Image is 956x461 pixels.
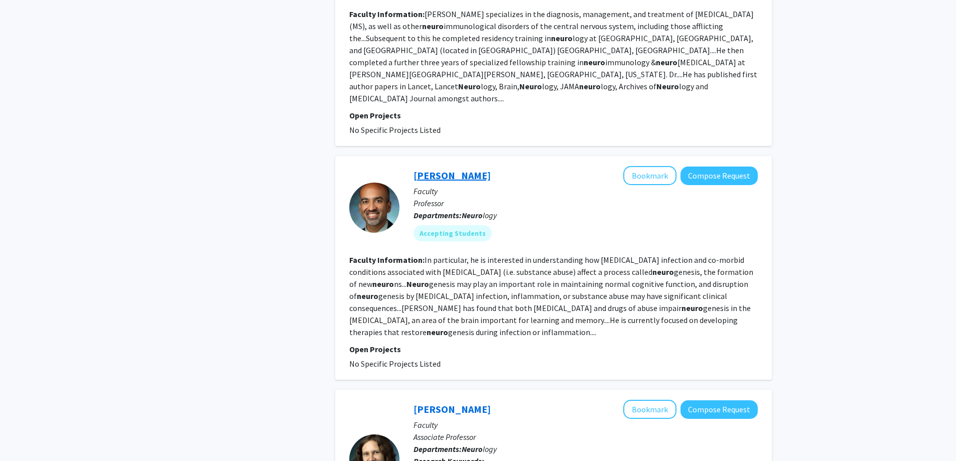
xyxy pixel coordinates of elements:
[652,267,674,277] b: neuro
[458,81,481,91] b: Neuro
[349,255,753,337] fg-read-more: In particular, he is interested in understanding how [MEDICAL_DATA] infection and co-morbid condi...
[414,197,758,209] p: Professor
[462,210,483,220] b: Neuro
[8,416,43,453] iframe: Chat
[427,327,448,337] b: neuro
[551,33,573,43] b: neuro
[372,279,394,289] b: neuro
[681,303,703,313] b: neuro
[357,291,378,301] b: neuro
[349,125,441,135] span: No Specific Projects Listed
[422,21,444,31] b: neuro
[349,9,425,19] b: Faculty Information:
[406,279,429,289] b: Neuro
[349,109,758,121] p: Open Projects
[414,169,491,182] a: [PERSON_NAME]
[656,81,679,91] b: Neuro
[579,81,601,91] b: neuro
[414,431,758,443] p: Associate Professor
[680,400,758,419] button: Compose Request to Anja Soldan
[414,419,758,431] p: Faculty
[519,81,542,91] b: Neuro
[414,444,462,454] b: Departments:
[623,400,676,419] button: Add Anja Soldan to Bookmarks
[623,166,676,185] button: Add Arun Venkatesan to Bookmarks
[349,255,425,265] b: Faculty Information:
[462,444,483,454] b: Neuro
[349,9,757,103] fg-read-more: [PERSON_NAME] specializes in the diagnosis, management, and treatment of [MEDICAL_DATA] (MS), as ...
[462,444,497,454] span: logy
[680,167,758,185] button: Compose Request to Arun Venkatesan
[414,225,492,241] mat-chip: Accepting Students
[656,57,677,67] b: neuro
[349,343,758,355] p: Open Projects
[584,57,605,67] b: neuro
[462,210,497,220] span: logy
[414,185,758,197] p: Faculty
[414,403,491,415] a: [PERSON_NAME]
[414,210,462,220] b: Departments:
[349,359,441,369] span: No Specific Projects Listed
